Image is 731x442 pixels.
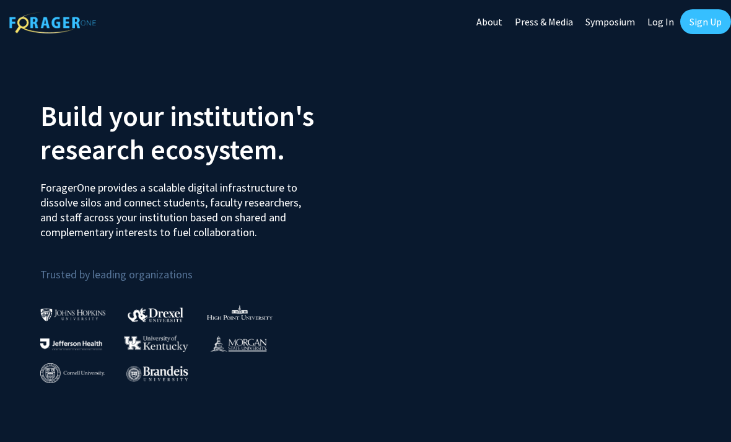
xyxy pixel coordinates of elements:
img: Cornell University [40,363,105,384]
img: ForagerOne Logo [9,12,96,33]
p: ForagerOne provides a scalable digital infrastructure to dissolve silos and connect students, fac... [40,171,318,240]
img: Drexel University [128,307,183,322]
img: High Point University [207,305,273,320]
img: Johns Hopkins University [40,308,106,321]
img: University of Kentucky [124,335,188,352]
img: Brandeis University [126,366,188,381]
img: Morgan State University [210,335,267,351]
img: Thomas Jefferson University [40,338,102,350]
h2: Build your institution's research ecosystem. [40,99,356,166]
a: Sign Up [680,9,731,34]
p: Trusted by leading organizations [40,250,356,284]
